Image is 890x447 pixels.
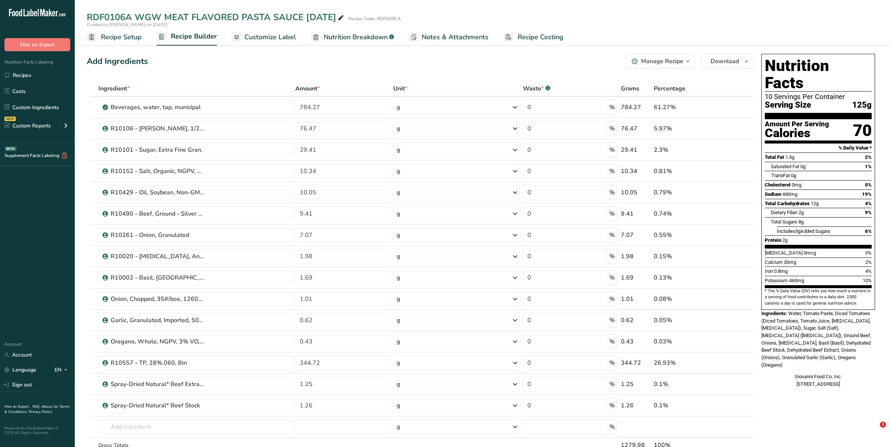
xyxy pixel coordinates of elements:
iframe: Intercom live chat [865,422,883,440]
span: 2% [865,259,872,265]
div: R10429 - Oil, Soybean, Non-GMO [111,188,204,197]
span: 8g [798,219,804,225]
span: 9% [865,210,872,215]
a: Privacy Policy [29,409,52,414]
span: Cholesterol [765,182,791,188]
div: 10.05 [621,188,651,197]
div: R10490 - Beef, Ground - Silver Star [111,209,204,218]
span: Potassium [765,278,788,283]
span: Protein [765,237,781,243]
span: 30mg [784,259,796,265]
div: 1.01 [621,295,651,303]
span: 0mcg [804,250,816,256]
div: 76.47 [621,124,651,133]
h1: Nutrition Facts [765,57,872,92]
div: 7.07 [621,231,651,240]
div: 0.08% [654,295,717,303]
span: Serving Size [765,101,811,110]
div: 29.41 [621,145,651,154]
div: 0.81% [654,167,717,176]
div: 0.03% [654,337,717,346]
span: 0mg [792,182,801,188]
span: Saturated Fat [771,164,799,169]
div: Calories [765,128,829,139]
span: Total Sugars [771,219,797,225]
div: 0.1% [654,401,717,410]
div: 1.69 [621,273,651,282]
div: 70 [853,121,872,141]
div: R10557 - TP, 28%.060, Bin [111,358,204,367]
button: Download [701,54,754,69]
section: * The % Daily Value (DV) tells you how much a nutrient in a serving of food contributes to a dail... [765,288,872,306]
div: 0.62 [621,316,651,325]
div: g [397,231,400,240]
span: [MEDICAL_DATA] [765,250,803,256]
div: g [397,401,400,410]
span: Calcium [765,259,783,265]
span: 2g [798,210,804,215]
a: Language [4,363,36,376]
div: Beverages, water, tap, municipal [111,103,204,112]
div: g [397,422,400,431]
div: BETA [5,147,16,151]
span: Created by [PERSON_NAME] on [DATE] [87,22,167,28]
span: Percentage [654,84,686,93]
span: 460mg [789,278,804,283]
div: g [397,337,400,346]
span: Fat [771,173,790,178]
span: 0.8mg [774,268,788,274]
span: 0% [865,250,872,256]
div: g [397,295,400,303]
div: 61.27% [654,103,717,112]
a: Recipe Builder [157,28,217,46]
div: Recipe Code: RDF0106 A [348,15,401,22]
span: 12g [811,201,819,206]
span: Recipe Setup [101,32,142,42]
div: R10002 - Basil, [GEOGRAPHIC_DATA], Whole, [DATE] [111,273,204,282]
div: Giovanni Food Co. Inc. [STREET_ADDRESS] [761,373,875,388]
span: 1 [880,422,886,428]
a: About Us . [41,404,59,409]
a: Nutrition Breakdown [311,29,394,46]
div: g [397,103,400,112]
div: NEW [4,117,16,121]
span: Amount [295,84,320,93]
div: R10101 - Sugar, Extra Fine Gran. [111,145,204,154]
div: 0.55% [654,231,717,240]
span: 2% [865,154,872,160]
div: Manage Recipe [641,57,683,66]
div: 784.27 [621,103,651,112]
span: 6% [865,228,872,234]
div: 10 Servings Per Container [765,93,872,101]
span: 1% [865,164,872,169]
div: 1.26 [621,401,651,410]
div: g [397,124,400,133]
div: Waste [523,84,550,93]
span: Customize Label [244,32,296,42]
div: g [397,167,400,176]
span: Download [711,57,739,66]
div: 1.98 [621,252,651,261]
span: 2g [782,237,788,243]
div: g [397,145,400,154]
div: 10.34 [621,167,651,176]
div: Spray-Dried Natural* Beef Stock [111,401,204,410]
span: 3g [795,228,800,234]
div: 0.1% [654,380,717,389]
div: Powered By FoodLabelMaker © 2025 All Rights Reserved [4,426,70,435]
div: 1.25 [621,380,651,389]
div: Oregano, Whole, NGPV, 3% VO, 20#/bag, 480#/plt [111,337,204,346]
div: g [397,358,400,367]
span: 4% [865,201,872,206]
div: g [397,273,400,282]
div: 0.79% [654,188,717,197]
span: Dietary Fiber [771,210,797,215]
span: Iron [765,268,773,274]
div: 5.97% [654,124,717,133]
div: 0.13% [654,273,717,282]
div: R10020 - [MEDICAL_DATA], Anhydrous [111,252,204,261]
span: Unit [393,84,407,93]
span: Nutrition Breakdown [324,32,388,42]
div: RDF0106A WGW MEAT FLAVORED PASTA SAUCE [DATE] [87,10,345,24]
span: 0g [791,173,796,178]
